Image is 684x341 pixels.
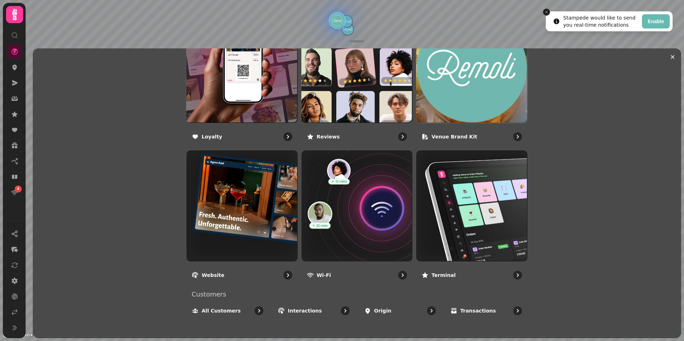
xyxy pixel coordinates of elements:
[428,307,435,314] svg: go to
[563,14,639,28] div: Stampede would like to send you real-time notifications
[341,16,352,29] div: Map marker
[17,187,19,192] span: 4
[399,133,406,140] svg: go to
[399,272,406,279] svg: go to
[667,51,678,63] button: Close drawer
[342,23,353,37] div: Map marker
[642,14,670,28] button: Enable
[186,300,269,321] a: All customers
[416,150,528,285] a: TerminalTerminal
[301,150,413,285] a: Wi-FiWi-Fi
[186,149,297,261] img: Website
[192,291,528,298] p: Customers
[416,12,528,124] img: aHR0cHM6Ly9maWxlcy5zdGFtcGVkZS5haS9iMDBhOGU2Yi0wM2RkLTQ3OGEtYTkxNC1hYjZhMGYxNGQ5MWYvbWVkaWEvNzA4Y...
[514,133,521,140] svg: go to
[202,133,222,140] p: Loyalty
[374,307,391,314] p: Origin
[284,272,291,279] svg: go to
[332,15,343,28] div: Map marker
[342,23,353,35] button: BROMLEY SOUTH
[202,307,241,314] p: All customers
[445,300,528,321] a: Transactions
[288,307,322,314] p: Interactions
[342,307,349,314] svg: go to
[7,185,22,200] a: 4
[2,331,33,339] a: Mapbox logo
[255,307,263,314] svg: go to
[284,133,291,140] svg: go to
[272,300,356,321] a: Interactions
[186,12,298,147] a: LoyaltyLoyalty
[416,12,528,147] a: Venue brand kitVenue brand kit
[186,11,297,123] img: Loyalty
[415,149,527,261] img: Terminal
[358,300,442,321] a: Origin
[301,12,413,147] a: ReviewsReviews
[332,15,343,26] button: WEMBLEY PARK
[514,307,521,314] svg: go to
[186,150,298,285] a: WebsiteWebsite
[317,272,331,279] p: Wi-Fi
[460,307,496,314] p: Transactions
[431,272,456,279] p: Terminal
[301,149,412,261] img: Wi-Fi
[341,16,352,27] button: WESTFIELD STRATFORD
[514,272,521,279] svg: go to
[202,272,224,279] p: Website
[317,133,340,140] p: Reviews
[431,133,477,140] p: Venue brand kit
[543,9,550,16] button: Close toast
[301,11,412,123] img: Reviews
